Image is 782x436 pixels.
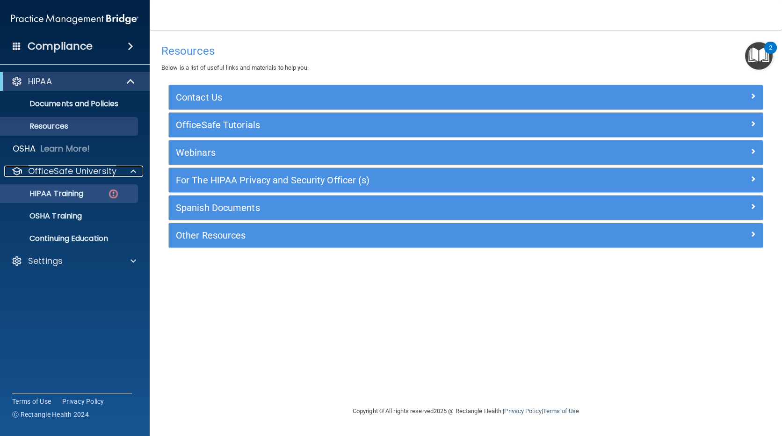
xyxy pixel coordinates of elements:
p: Learn More! [41,143,90,154]
img: danger-circle.6113f641.png [108,188,119,200]
div: Copyright © All rights reserved 2025 @ Rectangle Health | | [295,396,637,426]
h4: Compliance [28,40,93,53]
a: OfficeSafe University [11,166,136,177]
a: Spanish Documents [176,200,756,215]
a: Privacy Policy [62,397,104,406]
a: Webinars [176,145,756,160]
a: OfficeSafe Tutorials [176,117,756,132]
p: OSHA [13,143,36,154]
h5: For The HIPAA Privacy and Security Officer (s) [176,175,608,185]
a: Terms of Use [12,397,51,406]
img: PMB logo [11,10,138,29]
span: Ⓒ Rectangle Health 2024 [12,410,89,419]
h4: Resources [161,45,770,57]
p: OSHA Training [6,211,82,221]
h5: Contact Us [176,92,608,102]
p: OfficeSafe University [28,166,116,177]
h5: Other Resources [176,230,608,240]
h5: OfficeSafe Tutorials [176,120,608,130]
a: For The HIPAA Privacy and Security Officer (s) [176,173,756,188]
a: Settings [11,255,136,267]
span: Below is a list of useful links and materials to help you. [161,64,309,71]
button: Open Resource Center, 2 new notifications [745,42,773,70]
h5: Webinars [176,147,608,158]
h5: Spanish Documents [176,203,608,213]
a: Terms of Use [543,407,579,414]
p: HIPAA [28,76,52,87]
p: HIPAA Training [6,189,83,198]
div: 2 [769,48,772,60]
p: Documents and Policies [6,99,134,109]
a: Contact Us [176,90,756,105]
a: HIPAA [11,76,136,87]
a: Privacy Policy [504,407,541,414]
a: Other Resources [176,228,756,243]
p: Settings [28,255,63,267]
p: Resources [6,122,134,131]
p: Continuing Education [6,234,134,243]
